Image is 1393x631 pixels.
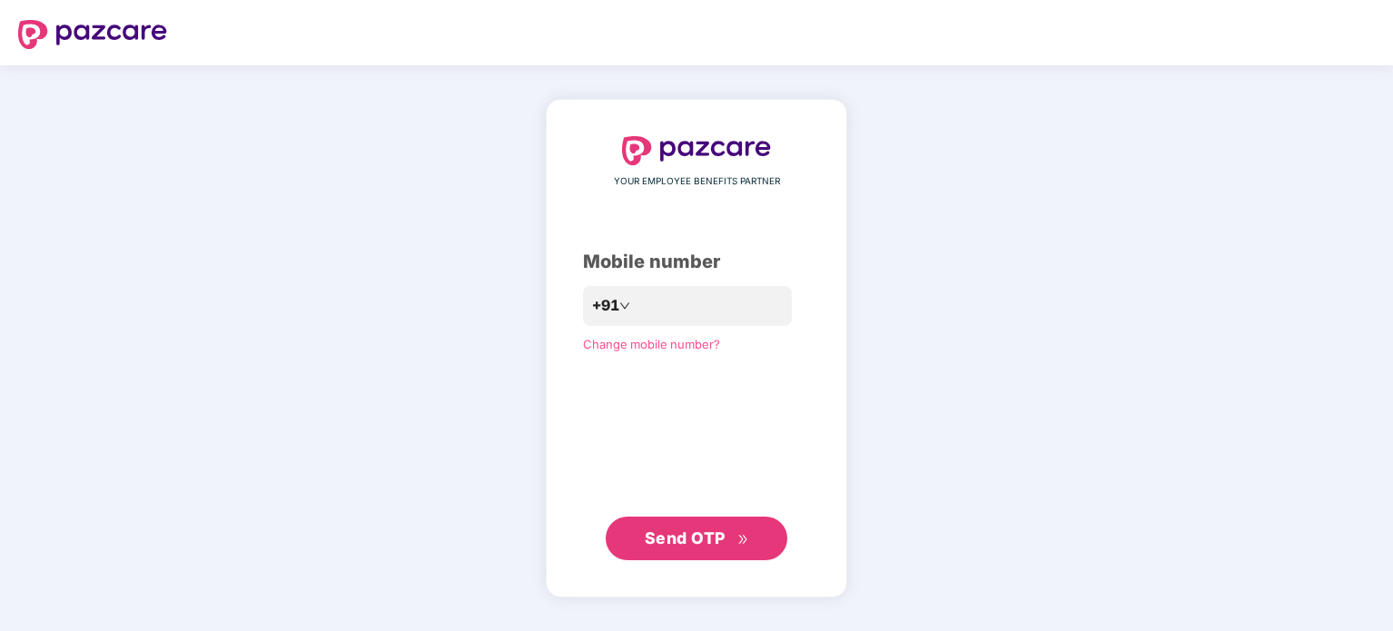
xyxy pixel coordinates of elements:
[583,337,720,351] a: Change mobile number?
[606,517,787,560] button: Send OTPdouble-right
[583,248,810,276] div: Mobile number
[18,20,167,49] img: logo
[619,301,630,311] span: down
[645,528,726,547] span: Send OTP
[592,294,619,317] span: +91
[622,136,771,165] img: logo
[737,534,749,546] span: double-right
[614,174,780,189] span: YOUR EMPLOYEE BENEFITS PARTNER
